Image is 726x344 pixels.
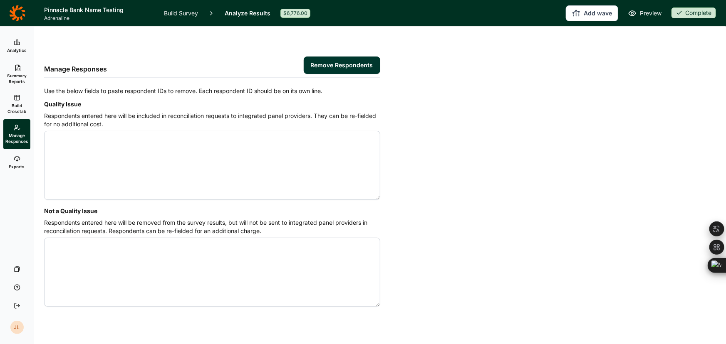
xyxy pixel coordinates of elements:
a: Exports [3,149,30,176]
button: Remove Respondents [304,57,380,74]
p: Use the below fields to paste respondent IDs to remove. Each respondent ID should be on its own l... [44,86,380,96]
span: Build Crosstab [7,103,27,114]
a: Manage Responses [3,119,30,149]
span: Manage Responses [5,133,28,144]
a: Preview [628,8,662,18]
a: Analytics [3,33,30,59]
a: Build Crosstab [3,89,30,119]
div: Complete [671,7,716,18]
span: Exports [9,164,25,170]
h2: Manage Responses [44,64,107,74]
a: Summary Reports [3,59,30,89]
button: Add wave [566,5,618,21]
label: Not a Quality Issue [44,207,97,214]
div: JL [10,321,24,334]
span: Preview [640,8,662,18]
label: Quality Issue [44,101,81,108]
p: Respondents entered here will be removed from the survey results, but will not be sent to integra... [44,219,380,235]
p: Respondents entered here will be included in reconciliation requests to integrated panel provider... [44,112,380,128]
span: Adrenaline [44,15,154,22]
h1: Pinnacle Bank Name Testing [44,5,154,15]
div: $6,776.00 [280,9,310,18]
span: Analytics [7,47,27,53]
button: Complete [671,7,716,19]
span: Summary Reports [7,73,27,84]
